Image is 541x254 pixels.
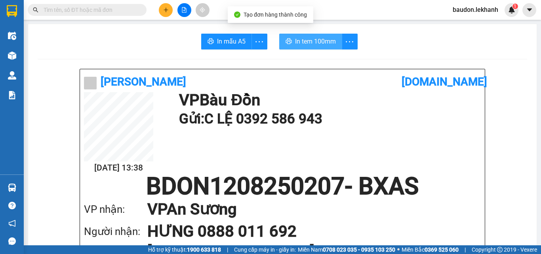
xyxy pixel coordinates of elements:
img: warehouse-icon [8,51,16,60]
h1: BDON1208250207 - BXAS [84,174,481,198]
span: printer [208,38,214,45]
button: more [251,34,267,49]
div: Bàu Đồn [7,7,70,16]
span: printer [286,38,292,45]
button: plus [159,3,173,17]
span: Miền Bắc [402,245,459,254]
button: aim [196,3,210,17]
div: Người nhận: [84,224,147,240]
h1: VP Bàu Đồn [179,92,477,108]
h2: [DATE] 13:38 [84,161,153,174]
div: VP Bàu Cỏ [76,7,139,16]
img: warehouse-icon [8,71,16,80]
div: 0786370454 [76,26,139,37]
img: logo-vxr [7,5,17,17]
span: file-add [181,7,187,13]
span: | [465,245,466,254]
span: 1 [514,4,516,9]
span: Tạo đơn hàng thành công [244,11,307,18]
div: PHÚC [76,16,139,26]
input: Tìm tên, số ĐT hoặc mã đơn [44,6,137,14]
img: warehouse-icon [8,184,16,192]
span: baudon.lekhanh [446,5,505,15]
button: caret-down [522,3,536,17]
span: aim [200,7,205,13]
div: 0336049810 [7,26,70,37]
button: file-add [177,3,191,17]
img: icon-new-feature [508,6,515,13]
span: caret-down [526,6,533,13]
strong: 0369 525 060 [425,246,459,253]
div: 30.000 [6,42,71,51]
b: [PERSON_NAME] [101,75,186,88]
span: check-circle [234,11,240,18]
sup: 1 [512,4,518,9]
strong: 1900 633 818 [187,246,221,253]
span: Miền Nam [298,245,395,254]
span: Cung cấp máy in - giấy in: [234,245,296,254]
span: | [227,245,228,254]
span: question-circle [8,202,16,209]
span: ⚪️ [397,248,400,251]
span: more [342,37,357,47]
img: solution-icon [8,91,16,99]
span: copyright [497,247,503,252]
span: In mẫu A5 [217,36,246,46]
div: VP nhận: [84,201,147,218]
span: Hỗ trợ kỹ thuật: [148,245,221,254]
h1: HƯNG 0888 011 692 [147,220,465,243]
h1: VP An Sương [147,198,465,220]
span: SL [81,55,92,66]
button: more [342,34,358,49]
div: Tên hàng: ĐỒ ĂN ( : 1 ) [7,56,139,66]
span: Nhận: [76,8,95,16]
span: CR : [6,42,18,51]
span: plus [163,7,169,13]
span: Gửi: [7,8,19,16]
button: printerIn mẫu A5 [201,34,252,49]
b: [DOMAIN_NAME] [402,75,487,88]
span: more [252,37,267,47]
span: message [8,237,16,245]
span: In tem 100mm [295,36,336,46]
strong: 0708 023 035 - 0935 103 250 [323,246,395,253]
span: notification [8,220,16,227]
img: warehouse-icon [8,32,16,40]
span: search [33,7,38,13]
div: TRANG [7,16,70,26]
button: printerIn tem 100mm [279,34,342,49]
h1: Gửi: C LỆ 0392 586 943 [179,108,477,130]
